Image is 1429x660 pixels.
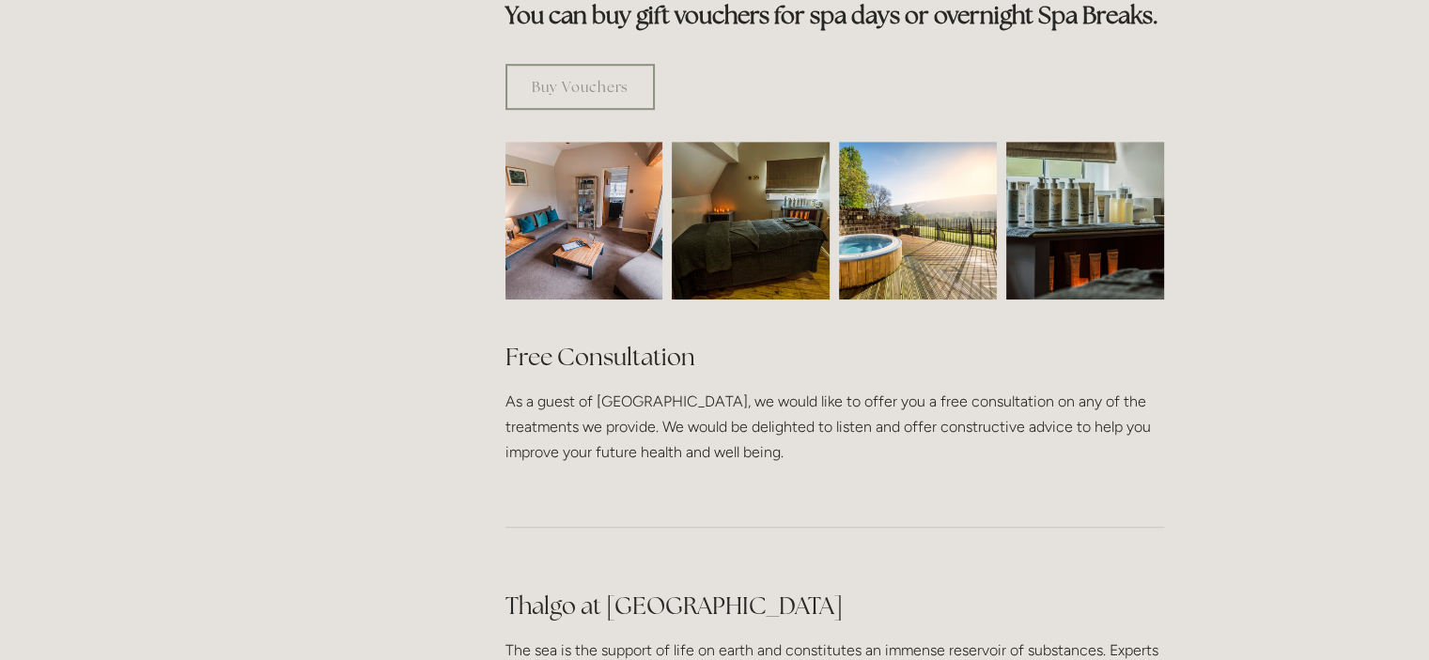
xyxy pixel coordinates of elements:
[967,142,1204,299] img: Body creams in the spa room, Losehill House Hotel and Spa
[466,142,703,299] img: Waiting room, spa room, Losehill House Hotel and Spa
[505,389,1164,466] p: As a guest of [GEOGRAPHIC_DATA], we would like to offer you a free consultation on any of the tre...
[632,142,869,299] img: Spa room, Losehill House Hotel and Spa
[505,341,1164,374] h2: Free Consultation
[839,142,997,299] img: Outdoor jacuzzi with a view of the Peak District, Losehill House Hotel and Spa
[505,590,1164,622] h2: Thalgo at [GEOGRAPHIC_DATA]
[505,64,655,110] a: Buy Vouchers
